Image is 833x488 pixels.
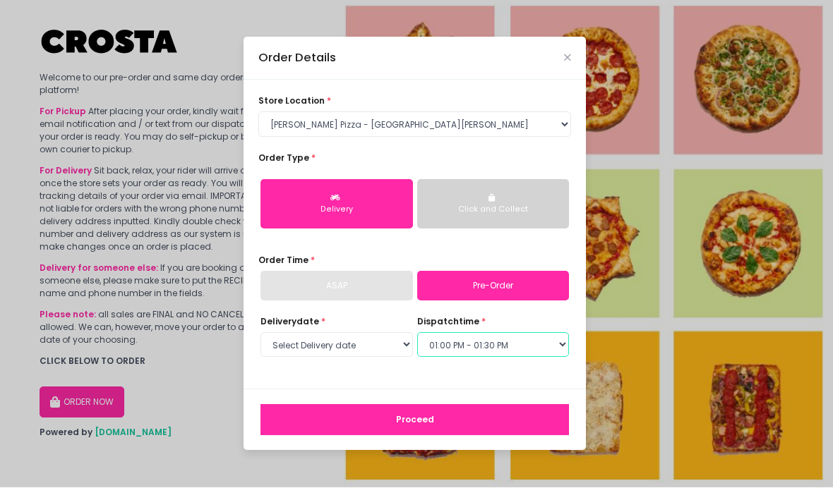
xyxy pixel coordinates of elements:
[270,205,404,216] div: Delivery
[258,50,336,68] div: Order Details
[564,55,571,62] button: Close
[260,316,319,328] span: Delivery date
[258,152,309,164] span: Order Type
[417,316,479,328] span: dispatch time
[258,95,325,107] span: store location
[258,255,308,267] span: Order Time
[260,180,413,229] button: Delivery
[426,205,561,216] div: Click and Collect
[417,180,570,229] button: Click and Collect
[417,272,570,301] a: Pre-Order
[260,405,569,436] button: Proceed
